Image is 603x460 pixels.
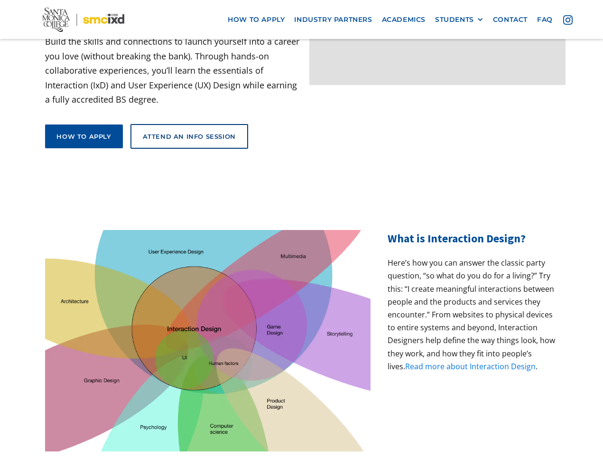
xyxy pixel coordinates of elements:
img: icon - instagram [563,15,573,25]
a: how to apply [223,11,289,29]
div: Attend an Info Session [143,132,236,141]
a: contact [488,11,532,29]
h2: What is Interaction Design? [388,230,557,247]
a: industry partners [289,11,377,29]
img: venn diagram showing how your career can be built from the IxD Bachelor's Degree and your interes... [45,230,371,451]
a: Academics [377,11,430,29]
div: How to apply [56,132,111,141]
a: faq [532,11,557,29]
img: Santa Monica College - SMC IxD logo [42,7,124,31]
a: How to apply [45,125,122,148]
div: STUDENTS [435,16,483,24]
p: Here’s how you can answer the classic party question, “so what do you do for a living?” Try this:... [388,257,557,373]
p: Build the skills and connections to launch yourself into a career you love (without breaking the ... [45,34,301,107]
a: Read more about Interaction Design [405,361,536,372]
a: Attend an Info Session [130,124,248,149]
div: STUDENTS [435,16,474,24]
